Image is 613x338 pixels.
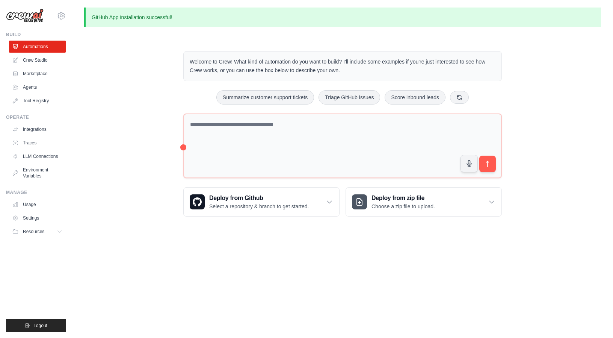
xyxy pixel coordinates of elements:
[9,41,66,53] a: Automations
[319,90,380,105] button: Triage GitHub issues
[371,203,435,210] p: Choose a zip file to upload.
[371,194,435,203] h3: Deploy from zip file
[9,150,66,162] a: LLM Connections
[9,164,66,182] a: Environment Variables
[6,319,66,332] button: Logout
[9,54,66,66] a: Crew Studio
[190,58,495,75] p: Welcome to Crew! What kind of automation do you want to build? I'll include some examples if you'...
[9,95,66,107] a: Tool Registry
[9,81,66,93] a: Agents
[84,8,601,27] p: GitHub App installation successful!
[6,189,66,196] div: Manage
[9,199,66,211] a: Usage
[33,323,47,329] span: Logout
[9,68,66,80] a: Marketplace
[9,226,66,238] button: Resources
[9,137,66,149] a: Traces
[9,123,66,135] a: Integrations
[216,90,314,105] button: Summarize customer support tickets
[6,114,66,120] div: Operate
[9,212,66,224] a: Settings
[385,90,445,105] button: Score inbound leads
[209,203,309,210] p: Select a repository & branch to get started.
[209,194,309,203] h3: Deploy from Github
[6,9,44,23] img: Logo
[23,229,44,235] span: Resources
[6,32,66,38] div: Build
